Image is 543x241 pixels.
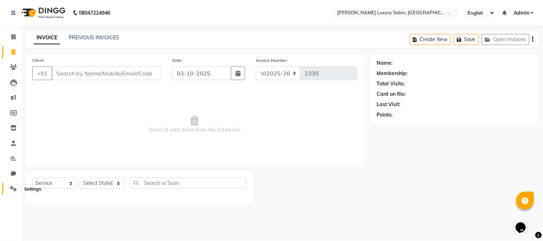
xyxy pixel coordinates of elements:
button: Create New [410,34,451,45]
div: Last Visit: [377,101,401,108]
div: Membership: [377,70,408,77]
div: Points: [377,111,393,119]
iframe: chat widget [513,212,536,234]
button: Save [454,34,479,45]
div: Name: [377,59,393,67]
a: INVOICE [34,31,60,44]
input: Search or Scan [130,177,246,188]
img: logo [18,3,67,23]
div: Total Visits: [377,80,405,88]
span: Select & add items from the list below [32,89,357,160]
label: Invoice Number [256,57,287,64]
button: +91 [32,67,52,80]
div: Card on file: [377,90,406,98]
b: 08047224946 [79,3,110,23]
input: Search by Name/Mobile/Email/Code [52,67,161,80]
a: PREVIOUS INVOICES [69,34,119,41]
span: Admin [514,9,529,17]
label: Client [32,57,44,64]
label: Date [172,57,182,64]
button: Open Invoices [482,34,529,45]
div: Settings [23,185,43,194]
